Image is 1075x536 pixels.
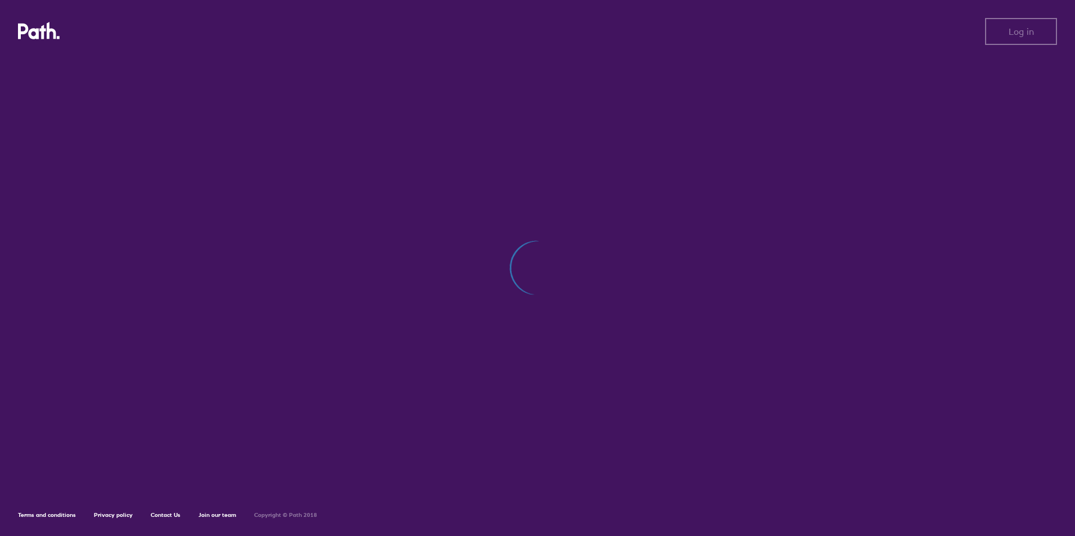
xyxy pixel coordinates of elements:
a: Contact Us [151,511,180,519]
span: Log in [1009,26,1034,37]
a: Terms and conditions [18,511,76,519]
a: Privacy policy [94,511,133,519]
button: Log in [985,18,1057,45]
h6: Copyright © Path 2018 [254,512,317,519]
a: Join our team [198,511,236,519]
